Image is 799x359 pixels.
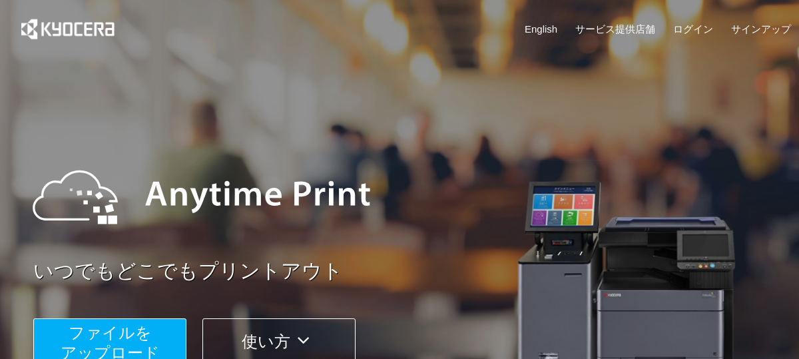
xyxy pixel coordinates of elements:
[731,22,791,36] a: サインアップ
[575,22,655,36] a: サービス提供店舗
[525,22,557,36] a: English
[33,257,799,286] a: いつでもどこでもプリントアウト
[673,22,713,36] a: ログイン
